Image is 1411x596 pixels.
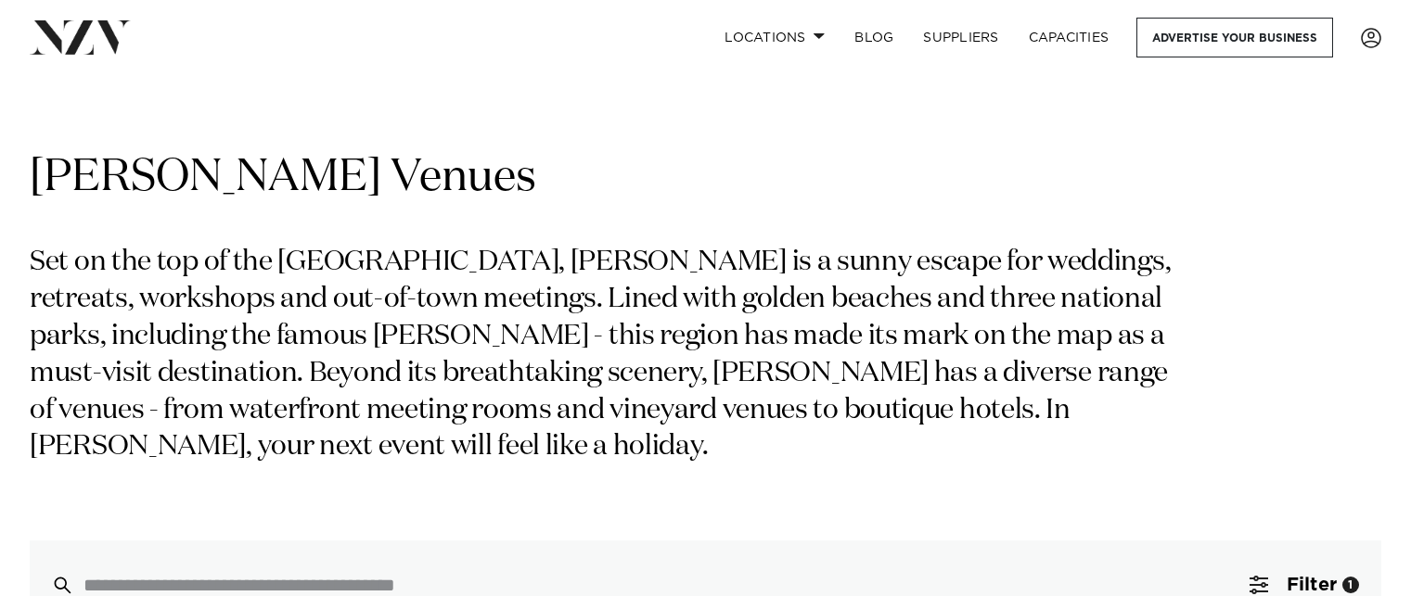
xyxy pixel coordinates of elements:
[30,149,1381,208] h1: [PERSON_NAME] Venues
[710,18,840,57] a: Locations
[30,20,131,54] img: nzv-logo.png
[1014,18,1124,57] a: Capacities
[1342,577,1359,593] div: 1
[1287,576,1337,594] span: Filter
[908,18,1013,57] a: SUPPLIERS
[1136,18,1333,57] a: Advertise your business
[30,245,1176,466] p: Set on the top of the [GEOGRAPHIC_DATA], [PERSON_NAME] is a sunny escape for weddings, retreats, ...
[840,18,908,57] a: BLOG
